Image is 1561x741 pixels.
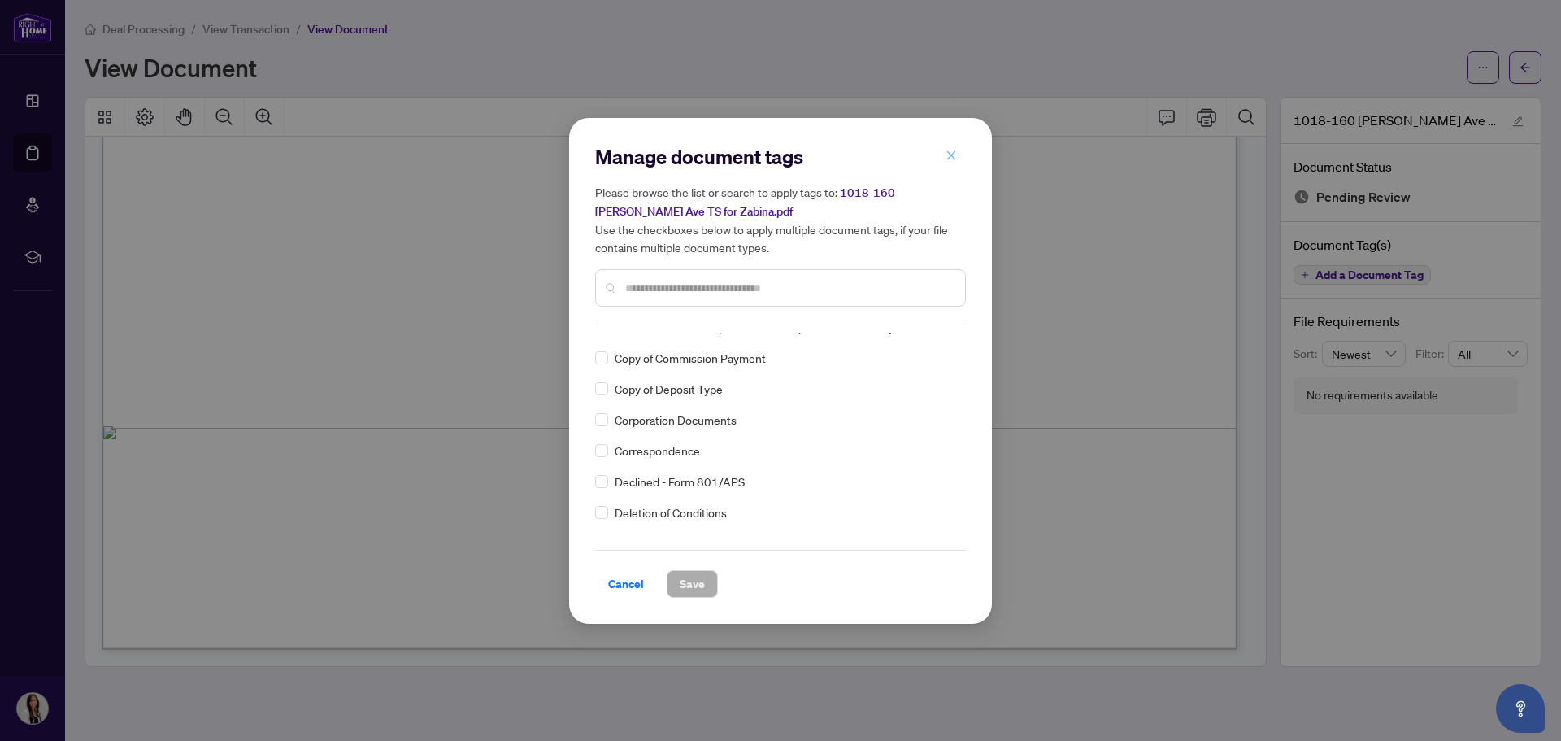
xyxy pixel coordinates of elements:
span: Copy of Commission Payment [615,349,766,367]
span: close [946,150,957,161]
span: Copy of Deposit Type [615,380,723,398]
button: Cancel [595,570,657,598]
span: Deletion of Conditions [615,503,727,521]
span: Deposit Amount [615,534,698,552]
h5: Please browse the list or search to apply tags to: Use the checkboxes below to apply multiple doc... [595,183,966,256]
span: Correspondence [615,442,700,460]
span: 1018-160 [PERSON_NAME] Ave TS for Zabina.pdf [595,185,895,219]
button: Open asap [1496,684,1545,733]
button: Save [667,570,718,598]
h2: Manage document tags [595,144,966,170]
span: Declined - Form 801/APS [615,473,745,490]
span: Corporation Documents [615,411,737,429]
span: Cancel [608,571,644,597]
